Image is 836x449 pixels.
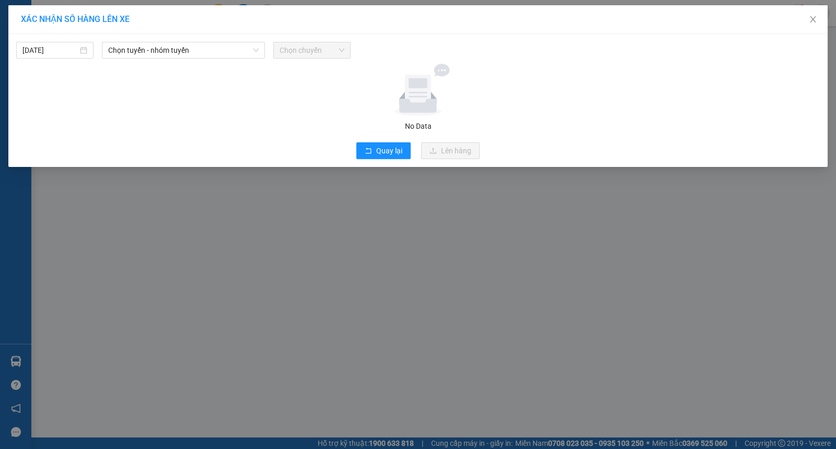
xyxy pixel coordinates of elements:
span: Quay lại [376,145,402,156]
span: XÁC NHẬN SỐ HÀNG LÊN XE [21,14,130,24]
span: rollback [365,147,372,155]
span: Chọn tuyến - nhóm tuyến [108,42,259,58]
span: Chọn chuyến [280,42,344,58]
input: 12/10/2025 [22,44,78,56]
button: rollbackQuay lại [356,142,411,159]
span: close [809,15,817,24]
span: down [253,47,259,53]
div: No Data [15,120,821,132]
button: uploadLên hàng [421,142,480,159]
button: Close [798,5,828,35]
